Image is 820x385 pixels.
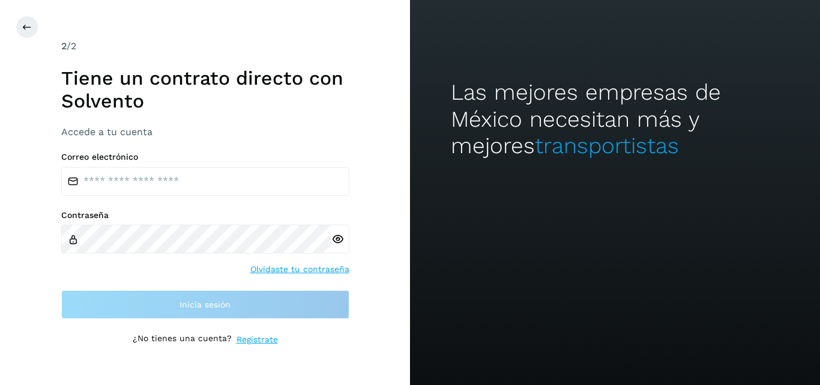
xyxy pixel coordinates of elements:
h1: Tiene un contrato directo con Solvento [61,67,349,113]
h3: Accede a tu cuenta [61,126,349,138]
label: Correo electrónico [61,152,349,162]
button: Inicia sesión [61,290,349,319]
a: Olvidaste tu contraseña [250,263,349,276]
span: 2 [61,40,67,52]
h2: Las mejores empresas de México necesitan más y mejores [451,79,779,159]
p: ¿No tienes una cuenta? [133,333,232,346]
label: Contraseña [61,210,349,220]
div: /2 [61,39,349,53]
span: Inicia sesión [179,300,231,309]
span: transportistas [535,133,679,159]
a: Regístrate [237,333,278,346]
